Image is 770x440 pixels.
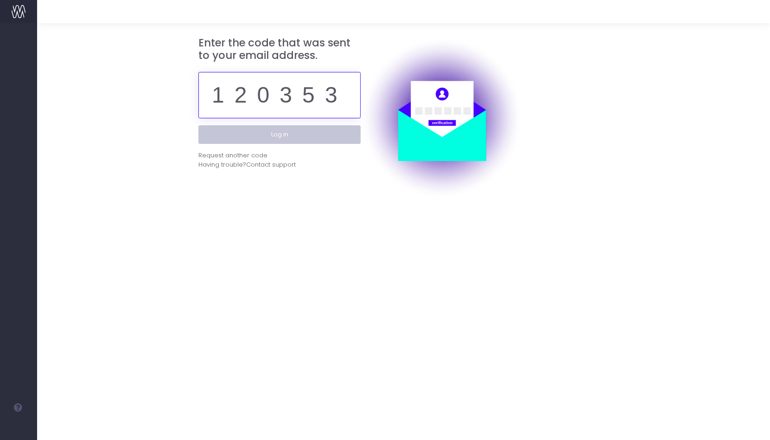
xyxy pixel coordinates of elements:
div: Having trouble? [198,160,361,169]
span: Contact support [246,160,296,169]
h3: Enter the code that was sent to your email address. [198,37,361,62]
img: auth.png [361,37,523,199]
img: images/default_profile_image.png [12,421,25,435]
button: Log in [198,125,361,144]
div: Request another code [198,151,267,160]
